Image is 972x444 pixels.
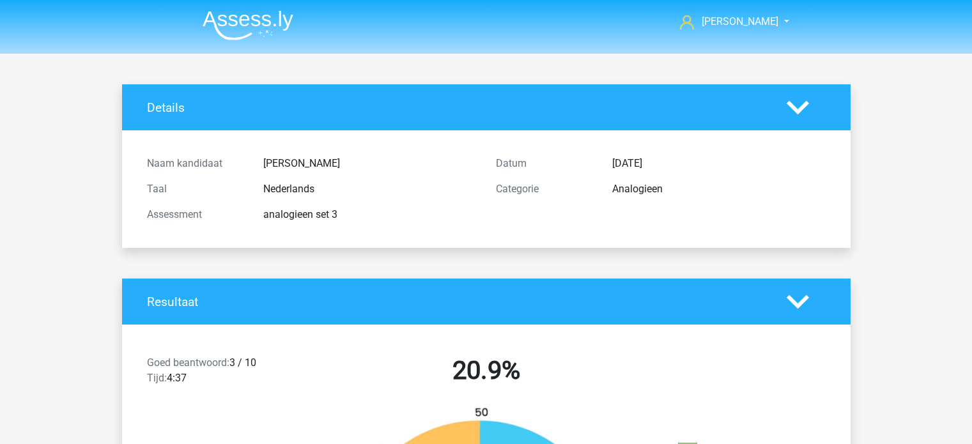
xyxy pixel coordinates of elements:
h2: 20.9% [321,355,651,386]
h4: Details [147,100,768,115]
div: Nederlands [254,181,486,197]
img: Assessly [203,10,293,40]
span: [PERSON_NAME] [702,15,778,27]
div: Taal [137,181,254,197]
span: Tijd: [147,372,167,384]
span: Goed beantwoord: [147,356,229,369]
div: Assessment [137,207,254,222]
div: analogieen set 3 [254,207,486,222]
h4: Resultaat [147,295,768,309]
div: [PERSON_NAME] [254,156,486,171]
div: [DATE] [603,156,835,171]
div: 3 / 10 4:37 [137,355,312,391]
div: Naam kandidaat [137,156,254,171]
div: Analogieen [603,181,835,197]
div: Categorie [486,181,603,197]
div: Datum [486,156,603,171]
a: [PERSON_NAME] [675,14,780,29]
